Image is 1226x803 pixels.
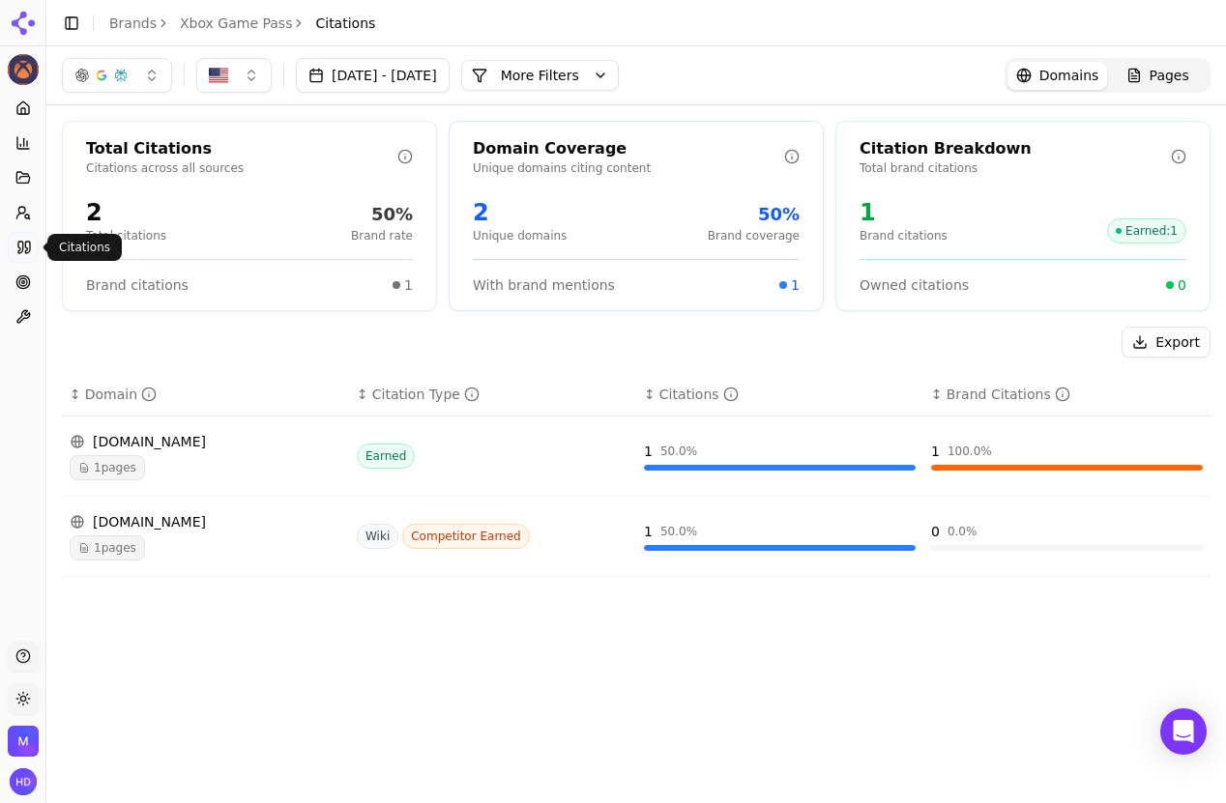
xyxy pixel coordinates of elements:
div: Citation Type [372,385,480,404]
button: Open organization switcher [8,726,39,757]
th: totalCitationCount [636,373,923,416]
div: 1 [644,522,653,541]
p: Total citations [86,228,166,244]
span: 1 pages [70,455,145,480]
div: [DOMAIN_NAME] [70,512,341,531]
span: Earned [357,444,415,469]
a: Brands [109,15,157,31]
p: Unique domains [473,228,567,244]
div: 1 [644,442,653,461]
p: Brand rate [351,228,413,244]
th: brandCitationCount [923,373,1211,416]
div: Domain [85,385,157,404]
button: Export [1122,327,1211,358]
div: ↕Citations [644,385,916,404]
div: Citations [659,385,739,404]
div: 50.0 % [660,444,697,459]
img: US [209,66,228,85]
div: Total Citations [86,137,397,160]
div: [DOMAIN_NAME] [70,432,341,451]
p: Brand citations [860,228,948,244]
span: Brand citations [86,275,189,295]
img: Hakan Degirmenci [10,768,37,795]
span: Citations [315,14,375,33]
img: Xbox Game Pass [8,54,39,85]
nav: breadcrumb [109,14,375,33]
div: 0 [931,522,940,541]
p: Total brand citations [860,160,1171,176]
span: 1 [791,275,800,295]
div: 50% [708,201,800,228]
span: Wiki [357,524,398,549]
p: Unique domains citing content [473,160,784,176]
span: 1 pages [70,535,145,560]
div: 2 [473,197,567,228]
div: Citations [47,234,122,261]
span: Domains [1039,66,1099,85]
div: 100.0 % [948,444,992,459]
span: Pages [1150,66,1189,85]
div: 50.0 % [660,524,697,539]
div: 1 [860,197,948,228]
span: Competitor Earned [402,524,530,549]
div: 2 [86,197,166,228]
div: 50% [351,201,413,228]
th: domain [62,373,349,416]
div: ↕Citation Type [357,385,628,404]
th: citationTypes [349,373,636,416]
button: [DATE] - [DATE] [296,58,450,93]
div: 0.0 % [948,524,978,539]
button: Current brand: Xbox Game Pass [8,54,39,85]
button: Open user button [10,768,37,795]
div: Brand Citations [947,385,1070,404]
div: Citation Breakdown [860,137,1171,160]
span: 0 [1178,275,1186,295]
span: 1 [404,275,413,295]
div: 1 [931,442,940,461]
div: Data table [62,373,1211,577]
div: Open Intercom Messenger [1160,708,1207,755]
p: Brand coverage [708,228,800,244]
img: M2E [8,726,39,757]
button: More Filters [461,60,619,91]
p: Citations across all sources [86,160,397,176]
span: With brand mentions [473,275,615,295]
div: ↕Brand Citations [931,385,1203,404]
span: Owned citations [860,275,969,295]
div: ↕Domain [70,385,341,404]
span: Earned : 1 [1107,218,1186,244]
a: Xbox Game Pass [180,14,292,33]
div: Domain Coverage [473,137,784,160]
